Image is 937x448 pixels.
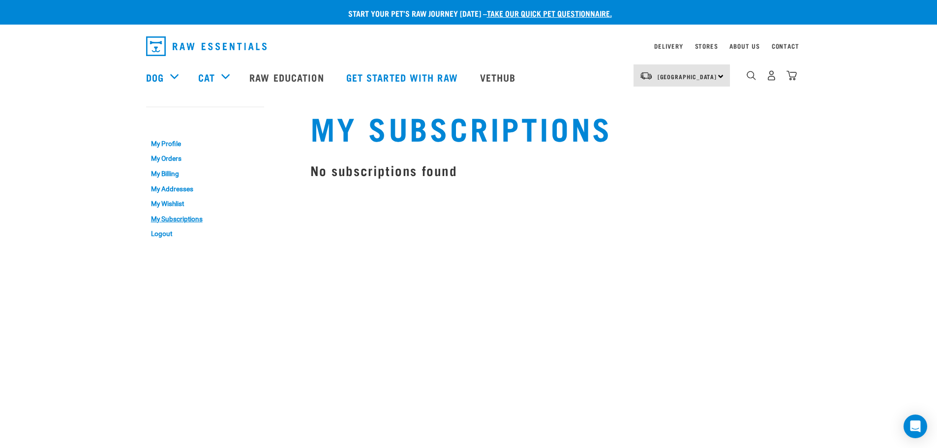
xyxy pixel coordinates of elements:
a: Logout [146,226,264,241]
nav: dropdown navigation [138,32,799,60]
a: My Orders [146,151,264,167]
img: home-icon-1@2x.png [747,71,756,80]
a: Dog [146,70,164,85]
a: My Billing [146,166,264,181]
a: Stores [695,44,718,48]
a: Delivery [654,44,683,48]
h3: No subscriptions found [310,163,791,178]
span: [GEOGRAPHIC_DATA] [658,75,717,78]
a: My Wishlist [146,196,264,211]
a: My Account [146,117,194,121]
a: My Addresses [146,181,264,197]
a: Raw Education [240,58,336,97]
a: My Profile [146,136,264,151]
h1: My Subscriptions [310,110,791,145]
a: take our quick pet questionnaire. [487,11,612,15]
a: My Subscriptions [146,211,264,227]
a: Get started with Raw [336,58,470,97]
div: Open Intercom Messenger [904,415,927,438]
a: About Us [729,44,759,48]
a: Contact [772,44,799,48]
img: home-icon@2x.png [786,70,797,81]
a: Vethub [470,58,528,97]
img: Raw Essentials Logo [146,36,267,56]
img: van-moving.png [639,71,653,80]
a: Cat [198,70,215,85]
img: user.png [766,70,777,81]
